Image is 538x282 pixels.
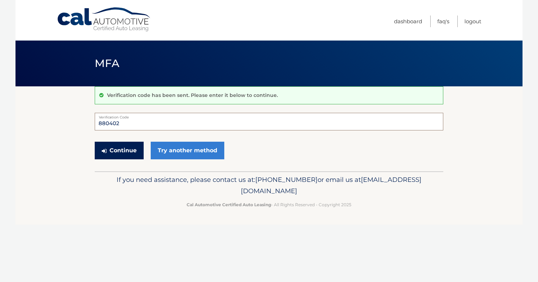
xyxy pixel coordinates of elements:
span: MFA [95,57,119,70]
a: FAQ's [437,16,449,27]
p: - All Rights Reserved - Copyright 2025 [99,201,439,208]
strong: Cal Automotive Certified Auto Leasing [187,202,271,207]
label: Verification Code [95,113,443,118]
span: [PHONE_NUMBER] [255,176,318,184]
a: Logout [464,16,481,27]
p: If you need assistance, please contact us at: or email us at [99,174,439,197]
p: Verification code has been sent. Please enter it below to continue. [107,92,278,98]
a: Cal Automotive [57,7,152,32]
span: [EMAIL_ADDRESS][DOMAIN_NAME] [241,176,421,195]
a: Dashboard [394,16,422,27]
a: Try another method [151,142,224,159]
input: Verification Code [95,113,443,130]
button: Continue [95,142,144,159]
